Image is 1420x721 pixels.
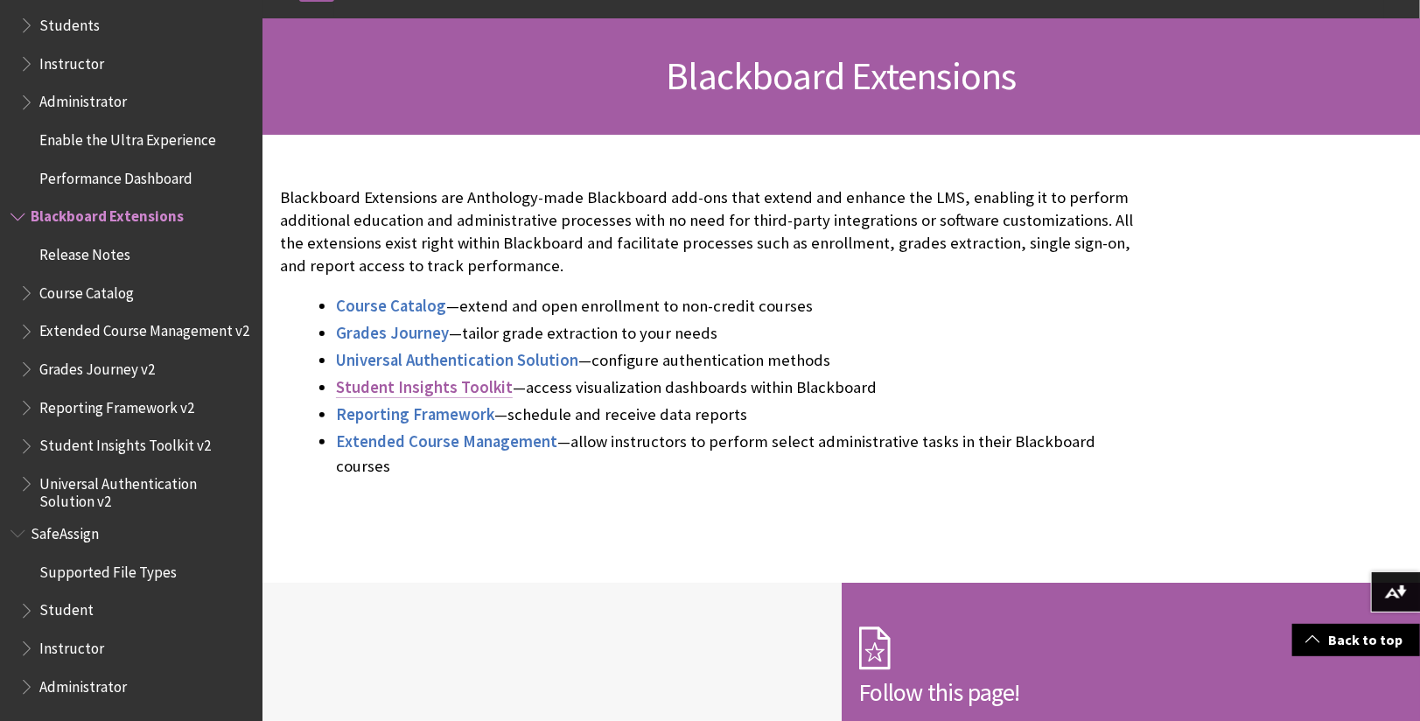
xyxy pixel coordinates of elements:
[336,375,1144,400] li: —access visualization dashboards within Blackboard
[39,49,104,73] span: Instructor
[336,321,1144,346] li: —tailor grade extraction to your needs
[39,164,192,187] span: Performance Dashboard
[280,186,1144,278] p: Blackboard Extensions are Anthology-made Blackboard add-ons that extend and enhance the LMS, enab...
[336,377,513,397] span: Student Insights Toolkit
[336,430,1144,479] li: —allow instructors to perform select administrative tasks in their Blackboard courses
[31,519,99,542] span: SafeAssign
[336,323,449,343] span: Grades Journey
[336,404,494,424] span: Reporting Framework
[10,202,252,511] nav: Book outline for Blackboard Extensions
[39,633,104,657] span: Instructor
[39,672,127,696] span: Administrator
[1292,624,1420,656] a: Back to top
[39,354,155,378] span: Grades Journey v2
[859,674,1384,710] h2: Follow this page!
[39,125,216,149] span: Enable the Ultra Experience
[39,317,249,340] span: Extended Course Management v2
[39,278,134,302] span: Course Catalog
[39,431,211,455] span: Student Insights Toolkit v2
[336,323,449,344] a: Grades Journey
[39,469,250,510] span: Universal Authentication Solution v2
[39,87,127,111] span: Administrator
[10,519,252,701] nav: Book outline for Blackboard SafeAssign
[336,431,557,452] a: Extended Course Management
[39,596,94,619] span: Student
[859,626,891,670] img: Subscription Icon
[336,377,513,398] a: Student Insights Toolkit
[336,296,446,316] span: Course Catalog
[39,10,100,34] span: Students
[336,296,446,317] a: Course Catalog
[336,350,578,371] a: Universal Authentication Solution
[336,294,1144,318] li: —extend and open enrollment to non-credit courses
[336,348,1144,373] li: —configure authentication methods
[666,52,1016,100] span: Blackboard Extensions
[39,240,130,263] span: Release Notes
[336,350,578,370] span: Universal Authentication Solution
[336,431,557,451] span: Extended Course Management
[336,402,1144,427] li: —schedule and receive data reports
[39,393,194,416] span: Reporting Framework v2
[336,404,494,425] a: Reporting Framework
[31,202,184,226] span: Blackboard Extensions
[39,557,177,581] span: Supported File Types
